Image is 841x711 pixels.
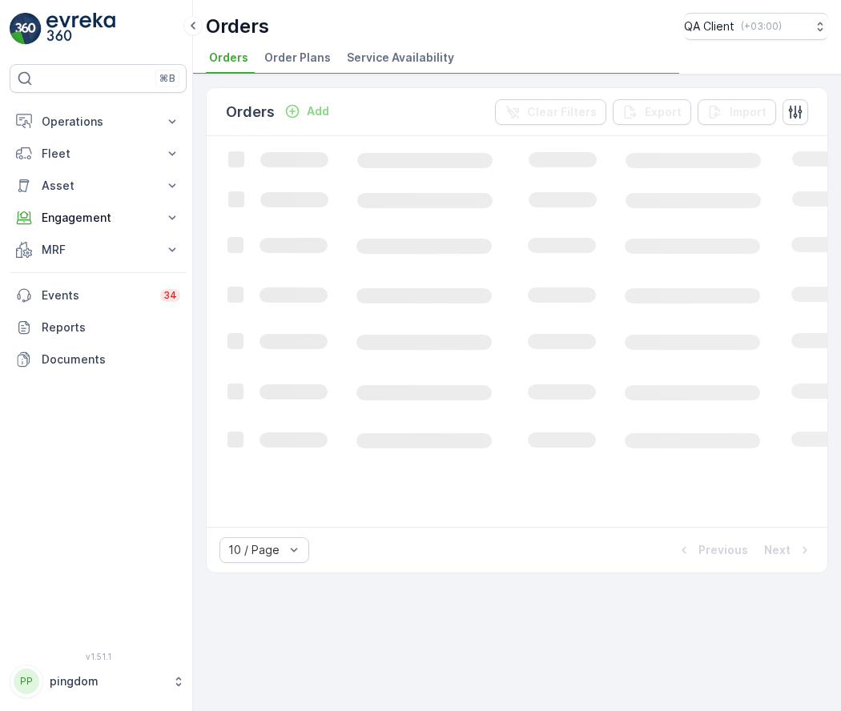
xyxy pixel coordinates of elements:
[159,72,175,85] p: ⌘B
[10,170,187,202] button: Asset
[264,50,331,66] span: Order Plans
[698,99,776,125] button: Import
[10,234,187,266] button: MRF
[763,540,815,560] button: Next
[645,104,682,120] p: Export
[10,138,187,170] button: Fleet
[495,99,606,125] button: Clear Filters
[307,103,329,119] p: Add
[684,18,734,34] p: QA Client
[42,146,155,162] p: Fleet
[10,652,187,661] span: v 1.51.1
[741,20,782,33] p: ( +03:00 )
[684,13,828,40] button: QA Client(+03:00)
[42,319,180,335] p: Reports
[163,289,177,302] p: 34
[10,311,187,343] a: Reports
[50,673,164,689] p: pingdom
[42,351,180,368] p: Documents
[42,178,155,194] p: Asset
[613,99,691,125] button: Export
[14,669,39,694] div: PP
[278,102,336,121] button: Add
[347,50,454,66] span: Service Availability
[764,542,791,558] p: Next
[42,114,155,130] p: Operations
[42,242,155,258] p: MRF
[730,104,767,120] p: Import
[10,343,187,376] a: Documents
[42,210,155,226] p: Engagement
[10,665,187,698] button: PPpingdom
[527,104,597,120] p: Clear Filters
[226,101,275,123] p: Orders
[10,13,42,45] img: logo
[46,13,115,45] img: logo_light-DOdMpM7g.png
[10,106,187,138] button: Operations
[42,287,151,303] p: Events
[698,542,748,558] p: Previous
[10,202,187,234] button: Engagement
[10,279,187,311] a: Events34
[206,14,269,39] p: Orders
[209,50,248,66] span: Orders
[674,540,750,560] button: Previous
